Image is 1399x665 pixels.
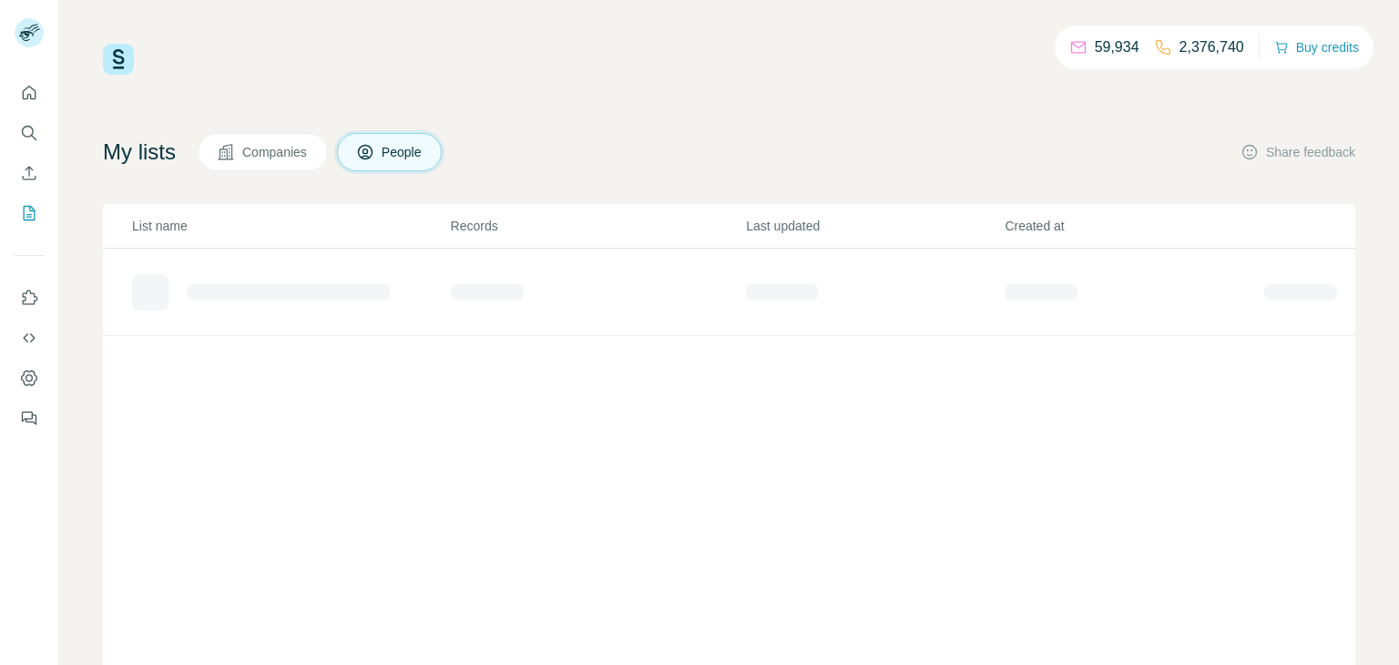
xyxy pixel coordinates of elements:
[1274,35,1359,60] button: Buy credits
[132,217,449,235] p: List name
[451,217,745,235] p: Records
[242,143,309,161] span: Companies
[1241,143,1355,161] button: Share feedback
[1005,217,1261,235] p: Created at
[1179,36,1244,58] p: 2,376,740
[15,197,44,230] button: My lists
[746,217,1003,235] p: Last updated
[1095,36,1139,58] p: 59,934
[15,362,44,394] button: Dashboard
[15,77,44,109] button: Quick start
[15,117,44,149] button: Search
[15,322,44,354] button: Use Surfe API
[103,44,134,75] img: Surfe Logo
[15,281,44,314] button: Use Surfe on LinkedIn
[382,143,424,161] span: People
[15,402,44,435] button: Feedback
[103,138,176,167] h4: My lists
[15,157,44,189] button: Enrich CSV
